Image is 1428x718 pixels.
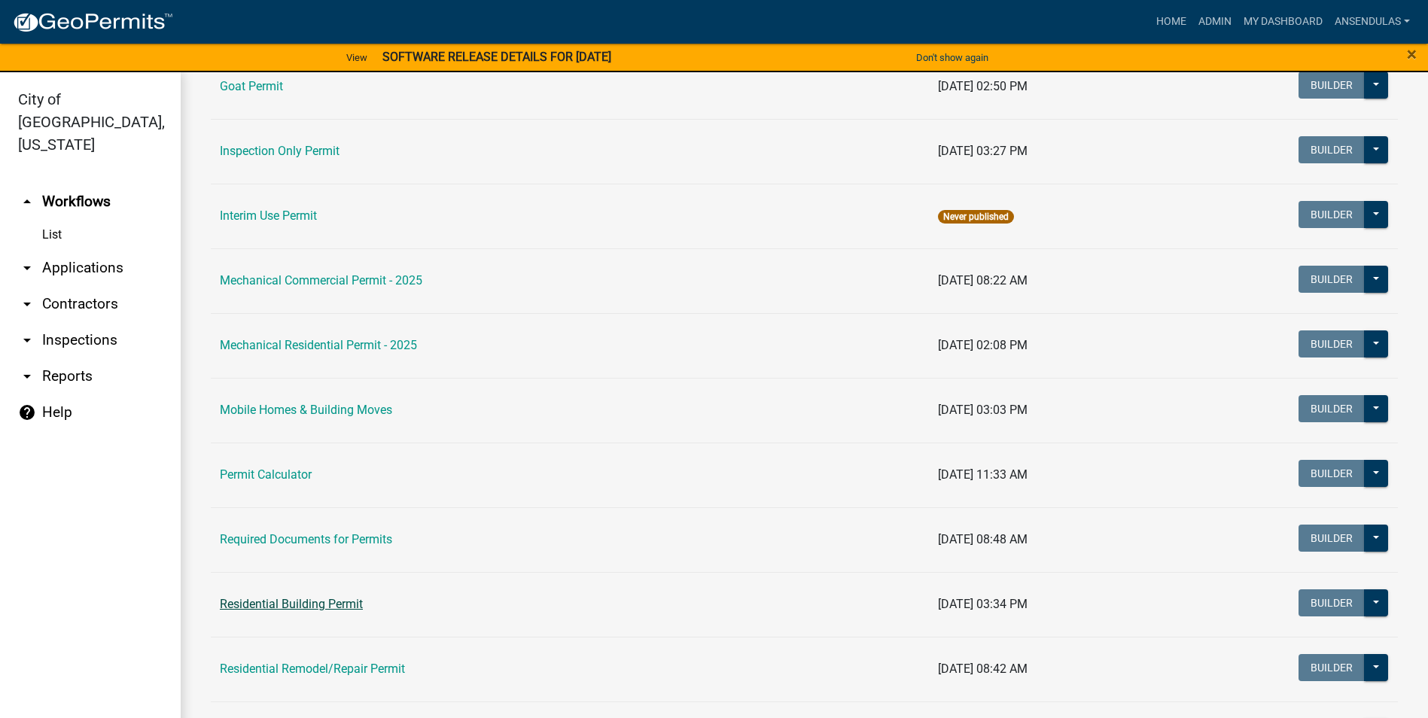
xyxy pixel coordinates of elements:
span: [DATE] 02:50 PM [938,79,1028,93]
a: Interim Use Permit [220,208,317,223]
a: Residential Building Permit [220,597,363,611]
span: Never published [938,210,1014,224]
span: [DATE] 11:33 AM [938,467,1028,482]
i: arrow_drop_down [18,367,36,385]
span: [DATE] 02:08 PM [938,338,1028,352]
span: [DATE] 03:03 PM [938,403,1028,417]
i: arrow_drop_down [18,295,36,313]
span: [DATE] 08:22 AM [938,273,1028,288]
i: arrow_drop_up [18,193,36,211]
button: Builder [1299,460,1365,487]
a: Mechanical Residential Permit - 2025 [220,338,417,352]
a: Residential Remodel/Repair Permit [220,662,405,676]
a: Required Documents for Permits [220,532,392,546]
a: View [340,45,373,70]
button: Builder [1299,395,1365,422]
button: Builder [1299,71,1365,99]
button: Don't show again [910,45,994,70]
i: arrow_drop_down [18,331,36,349]
a: My Dashboard [1238,8,1329,36]
span: [DATE] 08:48 AM [938,532,1028,546]
a: Mechanical Commercial Permit - 2025 [220,273,422,288]
a: Home [1150,8,1192,36]
a: Inspection Only Permit [220,144,339,158]
a: Mobile Homes & Building Moves [220,403,392,417]
strong: SOFTWARE RELEASE DETAILS FOR [DATE] [382,50,611,64]
button: Builder [1299,589,1365,616]
i: help [18,403,36,421]
button: Builder [1299,266,1365,293]
button: Builder [1299,525,1365,552]
span: [DATE] 03:34 PM [938,597,1028,611]
a: Goat Permit [220,79,283,93]
a: Permit Calculator [220,467,312,482]
button: Close [1407,45,1417,63]
span: [DATE] 03:27 PM [938,144,1028,158]
span: [DATE] 08:42 AM [938,662,1028,676]
button: Builder [1299,654,1365,681]
i: arrow_drop_down [18,259,36,277]
button: Builder [1299,136,1365,163]
span: × [1407,44,1417,65]
button: Builder [1299,330,1365,357]
button: Builder [1299,201,1365,228]
a: ansendulas [1329,8,1416,36]
a: Admin [1192,8,1238,36]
